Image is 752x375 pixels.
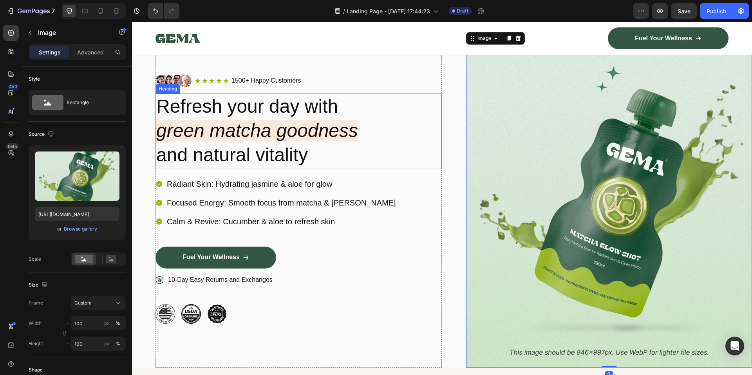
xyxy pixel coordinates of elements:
[104,320,110,327] div: px
[148,3,179,19] div: Undo/Redo
[64,225,97,233] div: Browse gallery
[113,339,123,348] button: px
[67,94,114,112] div: Rectangle
[29,129,56,140] div: Source
[71,316,126,330] input: px%
[700,3,733,19] button: Publish
[116,340,120,347] div: %
[725,337,744,355] div: Open Intercom Messenger
[343,7,345,15] span: /
[29,320,42,327] label: Width
[104,340,110,347] div: px
[39,48,61,56] p: Settings
[6,143,19,150] div: Beta
[347,7,430,15] span: Landing Page - [DATE] 17:44:23
[74,299,92,306] span: Custom
[7,83,19,90] div: 450
[71,296,126,310] button: Custom
[38,28,105,37] p: Image
[132,22,752,375] iframe: To enrich screen reader interactions, please activate Accessibility in Grammarly extension settings
[113,319,123,328] button: px
[707,7,726,15] div: Publish
[3,3,58,19] button: 7
[102,339,112,348] button: %
[29,256,41,263] div: Scale
[671,3,697,19] button: Save
[51,6,55,16] p: 7
[29,299,43,306] label: Frame
[29,340,43,347] label: Height
[29,76,40,83] div: Style
[77,48,104,56] p: Advanced
[334,9,620,346] img: gempages_432750572815254551-2e98e395-c08b-4e35-b275-de9b51b4d3a8.png
[29,366,43,373] div: Shape
[473,349,481,355] div: 0
[678,8,691,14] span: Save
[71,337,126,351] input: px%
[35,207,119,221] input: https://example.com/image.jpg
[63,225,98,233] button: Browse gallery
[102,319,112,328] button: %
[29,280,49,290] div: Size
[457,7,468,14] span: Draft
[344,13,361,20] div: Image
[116,320,120,327] div: %
[57,224,62,234] span: or
[35,151,119,201] img: preview-image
